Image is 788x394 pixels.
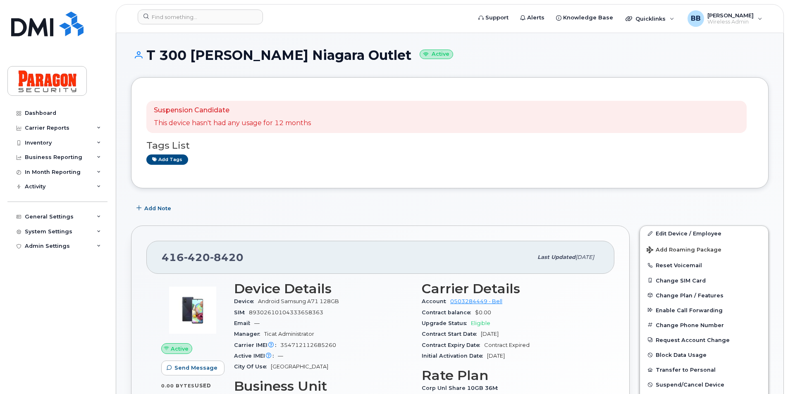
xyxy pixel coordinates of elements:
span: Active IMEI [234,353,278,359]
button: Change SIM Card [640,273,768,288]
span: Account [422,298,450,304]
span: Email [234,320,254,326]
span: Enable Call Forwarding [656,307,723,313]
img: image20231002-3703462-2fiket.jpeg [168,285,217,335]
button: Suspend/Cancel Device [640,377,768,392]
span: Add Note [144,204,171,212]
button: Enable Call Forwarding [640,303,768,318]
button: Change Phone Number [640,318,768,332]
h3: Carrier Details [422,281,599,296]
span: Contract Expired [484,342,530,348]
span: — [254,320,260,326]
span: Corp Unl Share 10GB 36M [422,385,502,391]
button: Add Note [131,201,178,216]
span: [DATE] [575,254,594,260]
span: [DATE] [487,353,505,359]
span: Change Plan / Features [656,292,724,298]
span: Suspend/Cancel Device [656,382,724,388]
button: Block Data Usage [640,347,768,362]
button: Change Plan / Features [640,288,768,303]
span: Device [234,298,258,304]
h3: Tags List [146,140,753,151]
span: 354712112685260 [280,342,336,348]
a: Add tags [146,154,188,165]
small: Active [420,50,453,59]
span: used [195,382,211,389]
button: Send Message [161,361,224,375]
p: Suspension Candidate [154,106,311,115]
span: 0.00 Bytes [161,383,195,389]
span: Upgrade Status [422,320,471,326]
span: 89302610104333658363 [249,309,323,316]
h3: Device Details [234,281,412,296]
span: Add Roaming Package [647,247,721,254]
button: Reset Voicemail [640,258,768,273]
span: Contract Start Date [422,331,481,337]
p: This device hasn't had any usage for 12 months [154,119,311,128]
span: Carrier IMEI [234,342,280,348]
span: — [278,353,283,359]
button: Add Roaming Package [640,241,768,258]
button: Request Account Change [640,332,768,347]
span: Send Message [174,364,217,372]
span: [DATE] [481,331,499,337]
span: Manager [234,331,264,337]
h3: Rate Plan [422,368,599,383]
span: [GEOGRAPHIC_DATA] [271,363,328,370]
span: Android Samsung A71 128GB [258,298,339,304]
span: Active [171,345,189,353]
span: Ticat Administrator [264,331,314,337]
span: Eligible [471,320,490,326]
a: Edit Device / Employee [640,226,768,241]
span: Contract balance [422,309,475,316]
span: 420 [184,251,210,263]
a: 0503284449 - Bell [450,298,502,304]
h1: T 300 [PERSON_NAME] Niagara Outlet [131,48,769,62]
span: 416 [162,251,244,263]
span: 8420 [210,251,244,263]
span: City Of Use [234,363,271,370]
span: Last updated [537,254,575,260]
button: Transfer to Personal [640,362,768,377]
h3: Business Unit [234,379,412,394]
span: $0.00 [475,309,491,316]
span: Contract Expiry Date [422,342,484,348]
span: SIM [234,309,249,316]
span: Initial Activation Date [422,353,487,359]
